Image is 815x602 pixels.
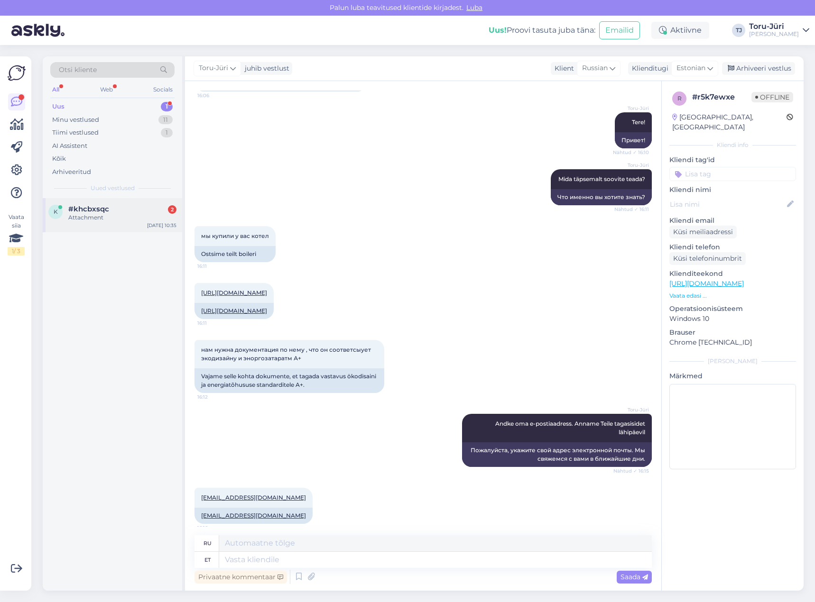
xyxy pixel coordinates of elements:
[168,205,176,214] div: 2
[669,226,737,238] div: Küsi meiliaadressi
[158,115,173,125] div: 11
[613,162,649,169] span: Toru-Jüri
[52,141,87,151] div: AI Assistent
[582,63,608,73] span: Russian
[669,269,796,279] p: Klienditeekond
[669,314,796,324] p: Windows 10
[201,307,267,314] a: [URL][DOMAIN_NAME]
[463,3,485,12] span: Luba
[68,213,176,222] div: Attachment
[551,64,574,73] div: Klient
[613,206,649,213] span: Nähtud ✓ 16:11
[677,95,682,102] span: r
[632,119,645,126] span: Tere!
[669,242,796,252] p: Kliendi telefon
[197,393,233,401] span: 16:12
[98,83,115,96] div: Web
[204,535,212,551] div: ru
[495,420,647,436] span: Andke oma e-postiaadress. Anname Teile tagasisidet lähipäevil
[151,83,175,96] div: Socials
[197,263,233,270] span: 16:11
[613,406,649,413] span: Toru-Jüri
[194,368,384,393] div: Vajame selle kohta dokumente, et tagada vastavus ökodisaini ja energiatõhususe standarditele A+.
[615,132,652,148] div: Привет!
[676,63,705,73] span: Estonian
[613,467,649,474] span: Nähtud ✓ 16:15
[722,62,795,75] div: Arhiveeri vestlus
[59,65,97,75] span: Otsi kliente
[669,304,796,314] p: Operatsioonisüsteem
[551,189,652,205] div: Что именно вы хотите знать?
[672,112,787,132] div: [GEOGRAPHIC_DATA], [GEOGRAPHIC_DATA]
[558,175,645,182] span: Mida täpsemalt soovite teada?
[669,371,796,381] p: Märkmed
[201,494,306,501] a: [EMAIL_ADDRESS][DOMAIN_NAME]
[669,252,746,265] div: Küsi telefoninumbrit
[68,205,109,213] span: #khcbxsqc
[669,337,796,347] p: Chrome [TECHNICAL_ID]
[201,289,267,296] a: [URL][DOMAIN_NAME]
[599,21,640,39] button: Emailid
[489,26,507,35] b: Uus!
[52,167,91,177] div: Arhiveeritud
[749,23,809,38] a: Toru-Jüri[PERSON_NAME]
[669,328,796,337] p: Brauser
[197,319,233,327] span: 16:11
[91,184,135,192] span: Uued vestlused
[52,115,99,125] div: Minu vestlused
[201,232,269,239] span: мы купили у вас котел
[197,524,233,531] span: 16:16
[489,25,595,36] div: Proovi tasuta juba täna:
[8,247,25,255] div: 1 / 3
[651,22,709,39] div: Aktiivne
[669,292,796,300] p: Vaata edasi ...
[751,92,793,102] span: Offline
[669,167,796,181] input: Lisa tag
[669,155,796,165] p: Kliendi tag'id
[197,92,233,99] span: 16:06
[462,442,652,467] div: Пожалуйста, укажите свой адрес электронной почты. Мы свяжемся с вами в ближайшие дни.
[628,64,668,73] div: Klienditugi
[194,246,276,262] div: Ostsime teilt boileri
[241,64,289,73] div: juhib vestlust
[147,222,176,229] div: [DATE] 10:35
[749,30,799,38] div: [PERSON_NAME]
[50,83,61,96] div: All
[670,199,785,210] input: Lisa nimi
[749,23,799,30] div: Toru-Jüri
[201,512,306,519] a: [EMAIL_ADDRESS][DOMAIN_NAME]
[8,64,26,82] img: Askly Logo
[194,571,287,584] div: Privaatne kommentaar
[52,128,99,137] div: Tiimi vestlused
[161,102,173,111] div: 1
[732,24,745,37] div: TJ
[669,141,796,149] div: Kliendi info
[669,185,796,195] p: Kliendi nimi
[692,91,751,103] div: # r5k7ewxe
[613,149,649,156] span: Nähtud ✓ 16:10
[54,208,58,215] span: k
[52,154,66,164] div: Kõik
[613,105,649,112] span: Toru-Jüri
[669,279,744,288] a: [URL][DOMAIN_NAME]
[204,552,211,568] div: et
[621,573,648,581] span: Saada
[669,216,796,226] p: Kliendi email
[669,357,796,365] div: [PERSON_NAME]
[201,346,372,362] span: нам нужна документация по нему , что он соответсыует экодизайну и эноргозатаратм А+
[52,102,65,111] div: Uus
[8,213,25,255] div: Vaata siia
[161,128,173,137] div: 1
[199,63,228,73] span: Toru-Jüri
